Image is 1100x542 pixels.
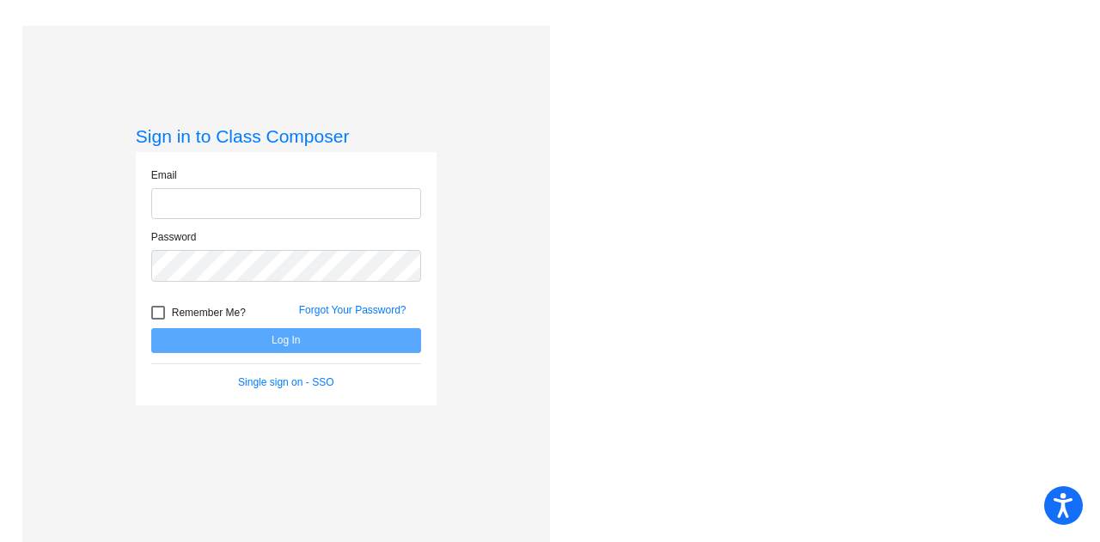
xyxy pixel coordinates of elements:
[151,328,421,353] button: Log In
[136,125,437,147] h3: Sign in to Class Composer
[151,167,177,183] label: Email
[172,302,246,323] span: Remember Me?
[238,376,333,388] a: Single sign on - SSO
[151,229,197,245] label: Password
[299,304,406,316] a: Forgot Your Password?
